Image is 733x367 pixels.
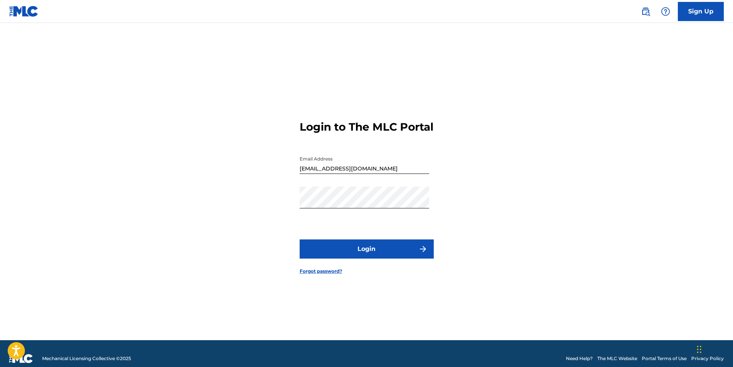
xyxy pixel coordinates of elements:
[9,6,39,17] img: MLC Logo
[9,354,33,363] img: logo
[695,330,733,367] iframe: Chat Widget
[638,4,653,19] a: Public Search
[418,244,428,254] img: f7272a7cc735f4ea7f67.svg
[300,120,433,134] h3: Login to The MLC Portal
[642,355,687,362] a: Portal Terms of Use
[697,338,702,361] div: Drag
[691,355,724,362] a: Privacy Policy
[566,355,593,362] a: Need Help?
[658,4,673,19] div: Help
[678,2,724,21] a: Sign Up
[300,268,342,275] a: Forgot password?
[300,239,434,259] button: Login
[597,355,637,362] a: The MLC Website
[641,7,650,16] img: search
[42,355,131,362] span: Mechanical Licensing Collective © 2025
[661,7,670,16] img: help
